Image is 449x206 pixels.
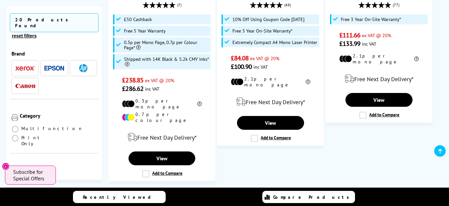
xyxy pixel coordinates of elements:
a: View [129,151,196,165]
span: ex VAT @ 20% [362,32,391,38]
span: £84.08 [231,54,249,62]
span: Extremely Compact A4 Mono Laser Printer [232,40,317,45]
span: inc VAT [145,86,159,92]
span: 0.3p per Mono Page, 0.7p per Colour Page* [124,40,209,50]
span: Shipped with 14K Black & 5.2k CMY Inks* [124,57,209,67]
div: Brand [12,50,97,57]
a: Recently Viewed [73,191,166,203]
span: 20 Products Found [10,13,99,32]
span: £50 Cashback [124,17,152,22]
span: Free 3 Year On-Site Warranty* [341,17,401,22]
span: Free 3 Year On-Site Warranty* [232,28,293,34]
a: Compare Products [262,191,355,203]
img: Category [12,114,18,121]
span: ex VAT @ 20% [145,77,174,83]
span: ex VAT @ 20% [250,55,279,61]
span: £100.90 [231,62,252,71]
button: Canon [13,81,37,90]
span: Compare Products [273,194,353,200]
div: Paper Size [18,167,97,173]
div: modal_delivery [329,70,429,88]
label: Add to Compare [142,170,182,177]
span: £238.85 [122,76,143,84]
span: Recently Viewed [83,194,157,200]
button: HP [71,64,95,73]
span: £111.66 [339,31,361,39]
span: £286.62 [122,84,143,93]
button: reset filters [10,33,38,39]
a: View [237,116,304,130]
button: Close [2,163,10,170]
button: Epson [42,64,66,73]
label: Add to Compare [359,112,399,119]
button: Xerox [13,64,37,73]
span: £133.99 [339,39,361,48]
img: HP [79,64,87,72]
label: Add to Compare [251,135,291,142]
li: 2.1p per mono page [231,76,310,88]
span: Free 5 Year Warranty [124,28,166,34]
span: inc VAT [253,64,268,70]
li: 0.7p per colour page [122,111,201,123]
img: Epson [44,66,64,71]
span: Multifunction [21,126,83,131]
div: modal_delivery [221,93,320,111]
div: Category [20,112,97,119]
div: modal_delivery [112,128,212,147]
img: Xerox [15,66,35,71]
span: Subscribe for Special Offers [13,169,49,182]
li: 0.3p per mono page [122,98,201,110]
a: View [345,93,413,107]
li: 2.1p per mono page [339,53,419,65]
span: Print Only [21,135,54,147]
img: Canon [15,84,35,88]
span: 10% Off Using Coupon Code [DATE] [232,17,304,22]
span: inc VAT [362,41,376,47]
